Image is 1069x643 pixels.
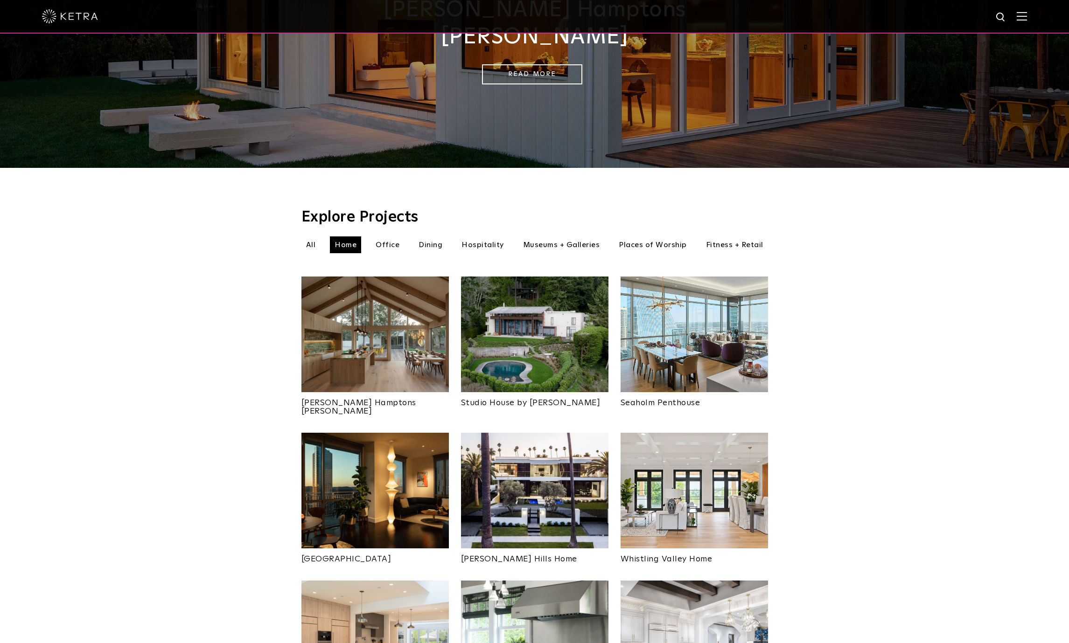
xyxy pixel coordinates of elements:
li: All [301,236,321,253]
li: Hospitality [457,236,509,253]
a: Seaholm Penthouse [621,392,768,407]
li: Office [371,236,404,253]
img: beverly-hills-home-web-14 [461,433,608,548]
a: Whistling Valley Home [621,548,768,563]
a: [GEOGRAPHIC_DATA] [301,548,449,563]
img: ketra-logo-2019-white [42,9,98,23]
img: search icon [995,12,1007,23]
li: Dining [414,236,447,253]
a: [PERSON_NAME] Hills Home [461,548,608,563]
h3: Explore Projects [301,210,768,225]
li: Fitness + Retail [701,236,768,253]
a: Read More [482,64,582,84]
img: Project_Landing_Thumbnail-2022smaller [621,277,768,392]
li: Places of Worship [614,236,692,253]
img: New-Project-Page-hero-(3x)_0022_9621-Whistling-Valley-Rd__010 [621,433,768,548]
li: Home [330,236,361,253]
a: Studio House by [PERSON_NAME] [461,392,608,407]
a: [PERSON_NAME] Hamptons [PERSON_NAME] [301,392,449,415]
img: New-Project-Page-hero-(3x)_0026_012-edit [301,433,449,548]
img: Hamburger%20Nav.svg [1017,12,1027,21]
li: Museums + Galleries [518,236,605,253]
img: An aerial view of Olson Kundig's Studio House in Seattle [461,277,608,392]
img: Project_Landing_Thumbnail-2021 [301,277,449,392]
